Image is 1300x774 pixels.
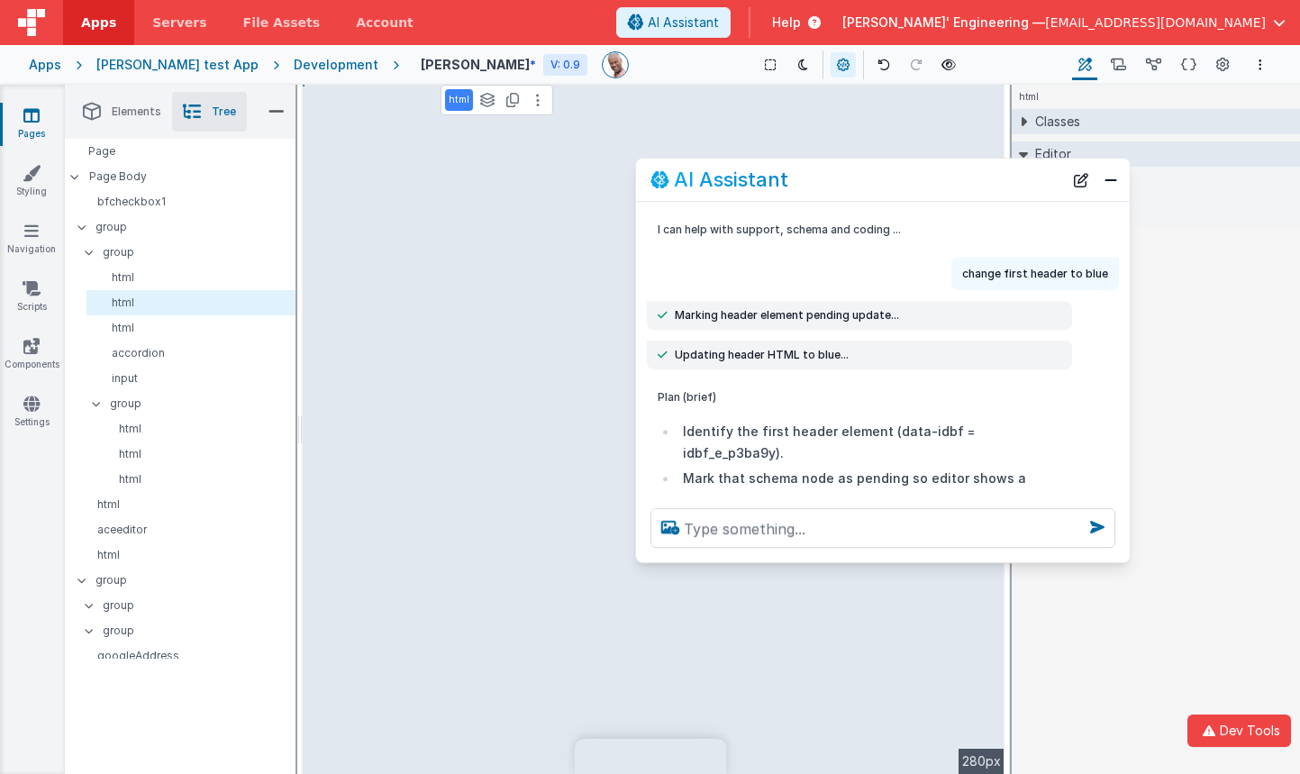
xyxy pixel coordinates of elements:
[112,105,161,119] span: Elements
[243,14,321,32] span: File Assets
[94,270,295,285] p: html
[95,570,295,590] p: group
[94,321,295,335] p: html
[79,497,295,512] p: html
[677,468,1061,511] li: Mark that schema node as pending so editor shows a shimmer.
[1099,168,1123,193] button: Close
[94,296,295,310] p: html
[79,649,295,663] p: googleAddress
[103,242,295,262] p: group
[65,139,295,164] div: Page
[1012,85,1046,109] h4: html
[658,220,1061,239] p: I can help with support, schema and coding ...
[658,387,1061,406] p: Plan (brief)
[842,14,1045,32] span: [PERSON_NAME]' Engineering —
[89,169,296,184] p: Page Body
[772,14,801,32] span: Help
[79,548,295,562] p: html
[543,54,587,76] div: V: 0.9
[675,308,899,323] span: Marking header element pending update...
[212,105,236,119] span: Tree
[962,264,1108,283] p: change first header to blue
[1019,206,1293,221] button: Add Attribute
[101,422,295,436] p: html
[677,421,1061,464] li: Identify the first header element (data-idbf = idbf_e_p3ba9y).
[152,14,206,32] span: Servers
[1250,54,1271,76] button: Options
[616,7,731,38] button: AI Assistant
[94,346,295,360] p: accordion
[674,169,788,191] h2: AI Assistant
[1045,14,1266,32] span: [EMAIL_ADDRESS][DOMAIN_NAME]
[603,52,628,77] img: 11ac31fe5dc3d0eff3fbbbf7b26fa6e1
[29,56,61,74] div: Apps
[96,56,259,74] div: [PERSON_NAME] test App
[95,217,295,237] p: group
[449,93,469,107] p: html
[103,596,295,615] p: group
[79,523,295,537] p: aceeditor
[421,58,530,71] h4: [PERSON_NAME]
[1068,168,1094,193] button: New Chat
[959,749,1005,774] div: 280px
[675,348,849,362] span: Updating header HTML to blue...
[103,621,295,641] p: group
[81,14,116,32] span: Apps
[294,56,378,74] div: Development
[94,371,295,386] p: input
[1028,141,1071,167] h2: Editor
[79,195,295,209] p: bfcheckbox1
[1187,715,1291,747] button: Dev Tools
[110,394,295,414] p: group
[648,14,719,32] span: AI Assistant
[303,85,1005,774] div: -->
[1028,109,1080,134] h2: Classes
[101,447,295,461] p: html
[842,14,1286,32] button: [PERSON_NAME]' Engineering — [EMAIL_ADDRESS][DOMAIN_NAME]
[101,472,295,487] p: html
